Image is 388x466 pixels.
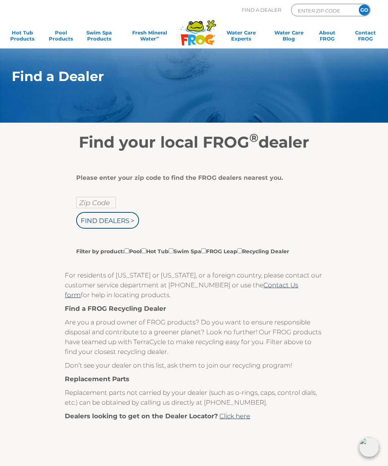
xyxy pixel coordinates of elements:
[156,35,159,39] sup: ∞
[219,412,250,420] a: Click here
[350,30,380,45] a: ContactFROG
[274,30,304,45] a: Water CareBlog
[249,131,258,145] sup: ®
[169,248,174,253] input: Filter by product:PoolHot TubSwim SpaFROG LeapRecycling Dealer
[65,305,166,312] strong: Find a FROG Recycling Dealer
[65,375,129,383] strong: Replacement Parts
[124,248,129,253] input: Filter by product:PoolHot TubSwim SpaFROG LeapRecycling Dealer
[217,30,265,45] a: Water CareExperts
[76,247,289,255] label: Filter by product: Pool Hot Tub Swim Spa FROG Leap Recycling Dealer
[65,360,323,370] p: Don’t see your dealer on this list, ask them to join our recycling program!
[76,212,139,229] input: Find Dealers >
[46,30,76,45] a: PoolProducts
[65,270,323,300] p: For residents of [US_STATE] or [US_STATE], or a foreign country, please contact our customer serv...
[359,5,370,16] input: GO
[0,132,388,151] h2: Find your local FROG dealer
[201,248,206,253] input: Filter by product:PoolHot TubSwim SpaFROG LeapRecycling Dealer
[242,4,281,16] p: Find A Dealer
[359,437,379,457] img: openIcon
[65,388,323,407] p: Replacement parts not carried by your dealer (such as o-rings, caps, control dials, etc.) can be ...
[297,6,348,15] input: Zip Code Form
[65,412,218,420] strong: Dealers looking to get on the Dealer Locator?
[12,69,349,84] h1: Find a Dealer
[76,174,306,182] div: Please enter your zip code to find the FROG dealers nearest you.
[8,30,38,45] a: Hot TubProducts
[237,248,242,253] input: Filter by product:PoolHot TubSwim SpaFROG LeapRecycling Dealer
[84,30,114,45] a: Swim SpaProducts
[312,30,342,45] a: AboutFROG
[141,248,146,253] input: Filter by product:PoolHot TubSwim SpaFROG LeapRecycling Dealer
[123,30,177,45] a: Fresh MineralWater∞
[65,317,323,357] p: Are you a proud owner of FROG products? Do you want to ensure responsible disposal and contribute...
